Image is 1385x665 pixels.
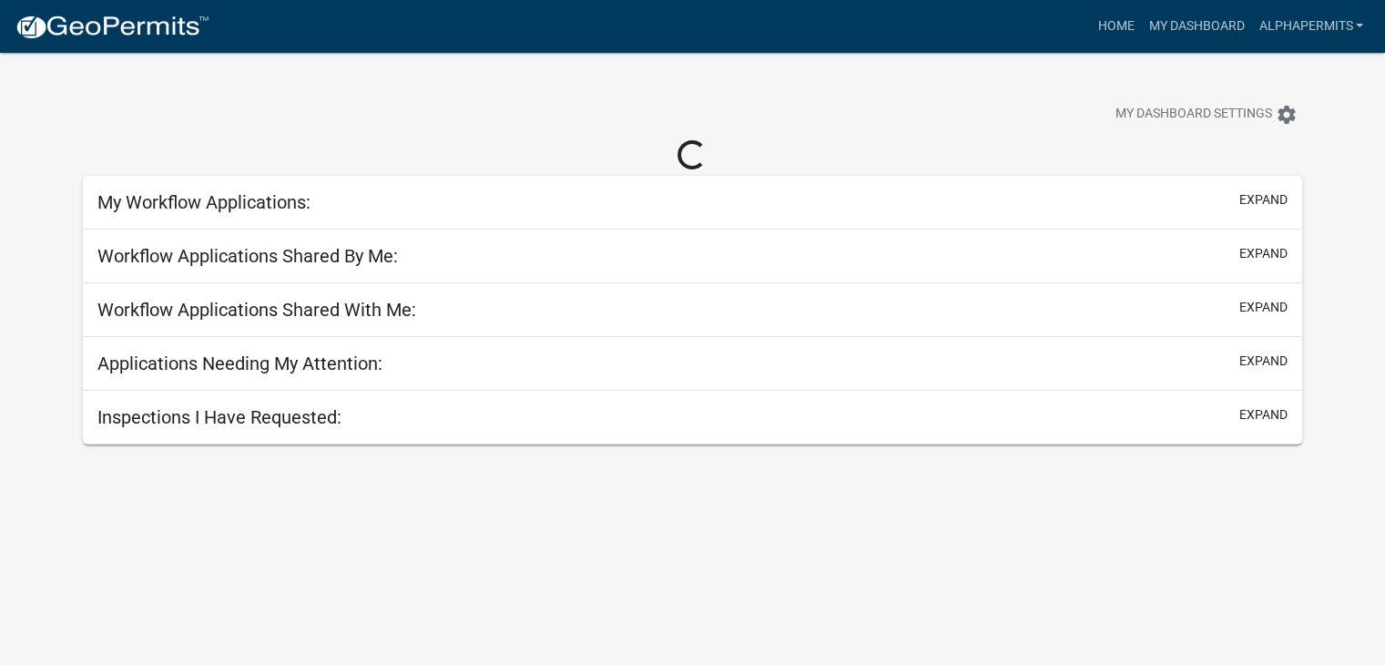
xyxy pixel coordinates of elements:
a: Home [1090,9,1141,44]
h5: My Workflow Applications: [97,191,311,213]
span: My Dashboard Settings [1115,104,1272,126]
h5: Workflow Applications Shared With Me: [97,299,416,321]
a: My Dashboard [1141,9,1251,44]
button: expand [1239,244,1288,263]
h5: Applications Needing My Attention: [97,353,382,374]
h5: Workflow Applications Shared By Me: [97,245,398,267]
button: expand [1239,352,1288,371]
button: expand [1239,298,1288,317]
button: expand [1239,405,1288,425]
button: expand [1239,190,1288,210]
button: My Dashboard Settingssettings [1101,97,1312,132]
a: AlphaPermits [1251,9,1370,44]
i: settings [1276,104,1298,126]
h5: Inspections I Have Requested: [97,406,341,428]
